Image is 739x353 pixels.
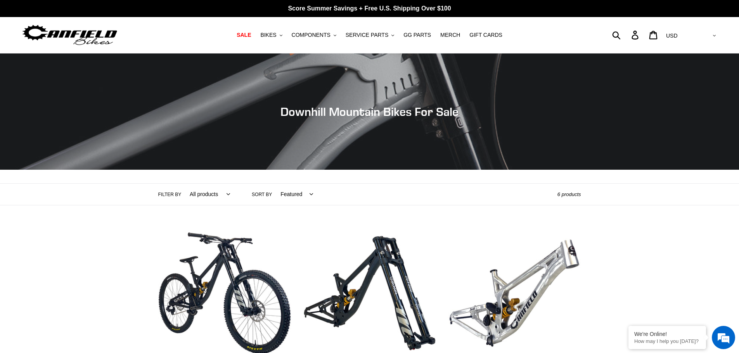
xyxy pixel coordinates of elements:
span: 6 products [557,191,581,197]
p: How may I help you today? [634,338,700,344]
span: GIFT CARDS [469,32,502,38]
button: SERVICE PARTS [342,30,398,40]
a: GIFT CARDS [466,30,506,40]
span: GG PARTS [403,32,431,38]
a: SALE [233,30,255,40]
a: GG PARTS [400,30,435,40]
div: We're Online! [634,331,700,337]
span: SALE [237,32,251,38]
span: MERCH [440,32,460,38]
button: BIKES [256,30,286,40]
span: Downhill Mountain Bikes For Sale [280,105,459,119]
span: SERVICE PARTS [346,32,388,38]
a: MERCH [436,30,464,40]
span: BIKES [260,32,276,38]
button: COMPONENTS [288,30,340,40]
label: Filter by [158,191,182,198]
input: Search [616,26,636,43]
img: Canfield Bikes [21,23,118,47]
label: Sort by [252,191,272,198]
span: COMPONENTS [292,32,331,38]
